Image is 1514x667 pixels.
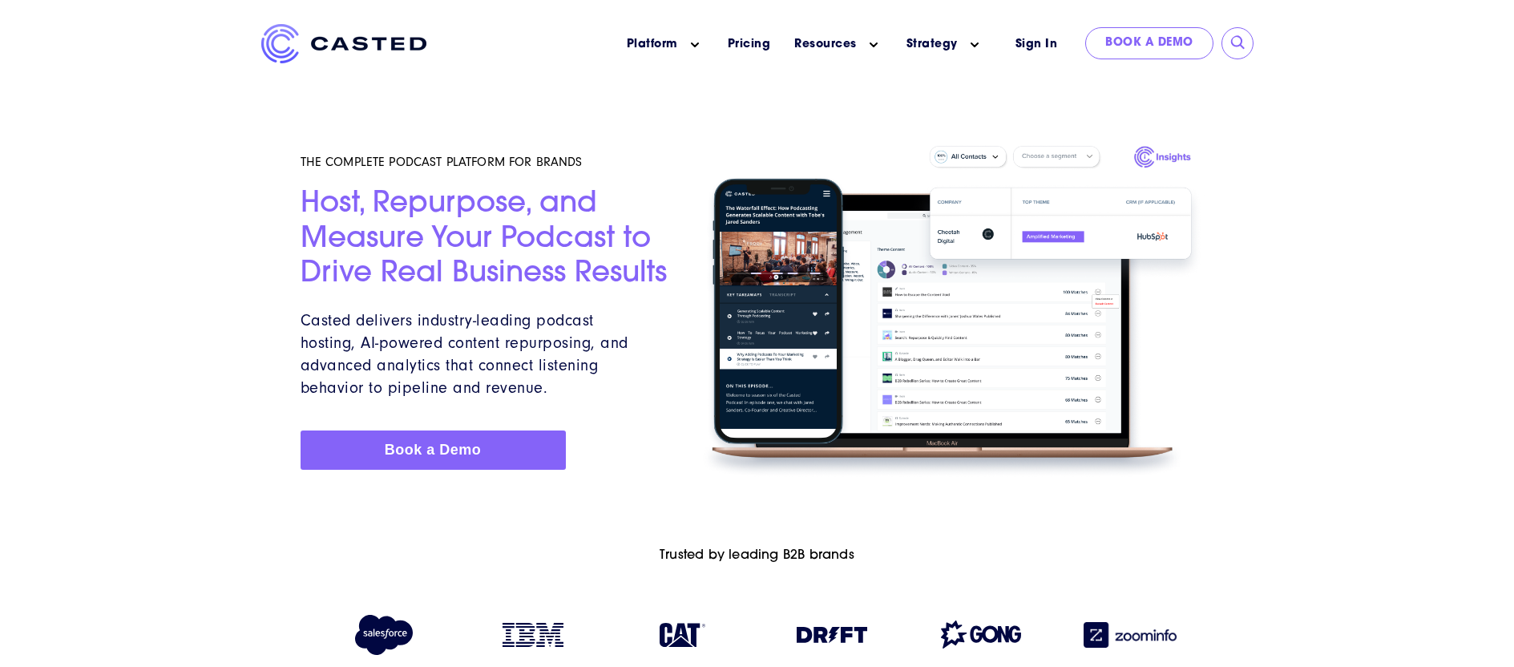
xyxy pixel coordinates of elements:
[627,36,678,53] a: Platform
[301,311,628,397] span: Casted delivers industry-leading podcast hosting, AI-powered content repurposing, and advanced an...
[1084,622,1177,648] img: Zoominfo logo
[995,27,1078,62] a: Sign In
[797,627,867,643] img: Drift logo
[503,623,563,647] img: IBM logo
[906,36,958,53] a: Strategy
[660,623,705,647] img: Caterpillar logo
[941,621,1021,649] img: Gong logo
[794,36,857,53] a: Resources
[261,24,426,63] img: Casted_Logo_Horizontal_FullColor_PUR_BLUE
[1085,27,1213,59] a: Book a Demo
[689,138,1214,486] img: Homepage Hero
[301,431,566,470] a: Book a Demo
[385,442,482,458] span: Book a Demo
[450,24,995,65] nav: Main menu
[301,188,670,292] h2: Host, Repurpose, and Measure Your Podcast to Drive Real Business Results
[1230,35,1246,51] input: Submit
[348,615,419,655] img: Salesforce logo
[301,154,670,170] h5: THE COMPLETE PODCAST PLATFORM FOR BRANDS
[728,36,771,53] a: Pricing
[301,548,1214,564] h6: Trusted by leading B2B brands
